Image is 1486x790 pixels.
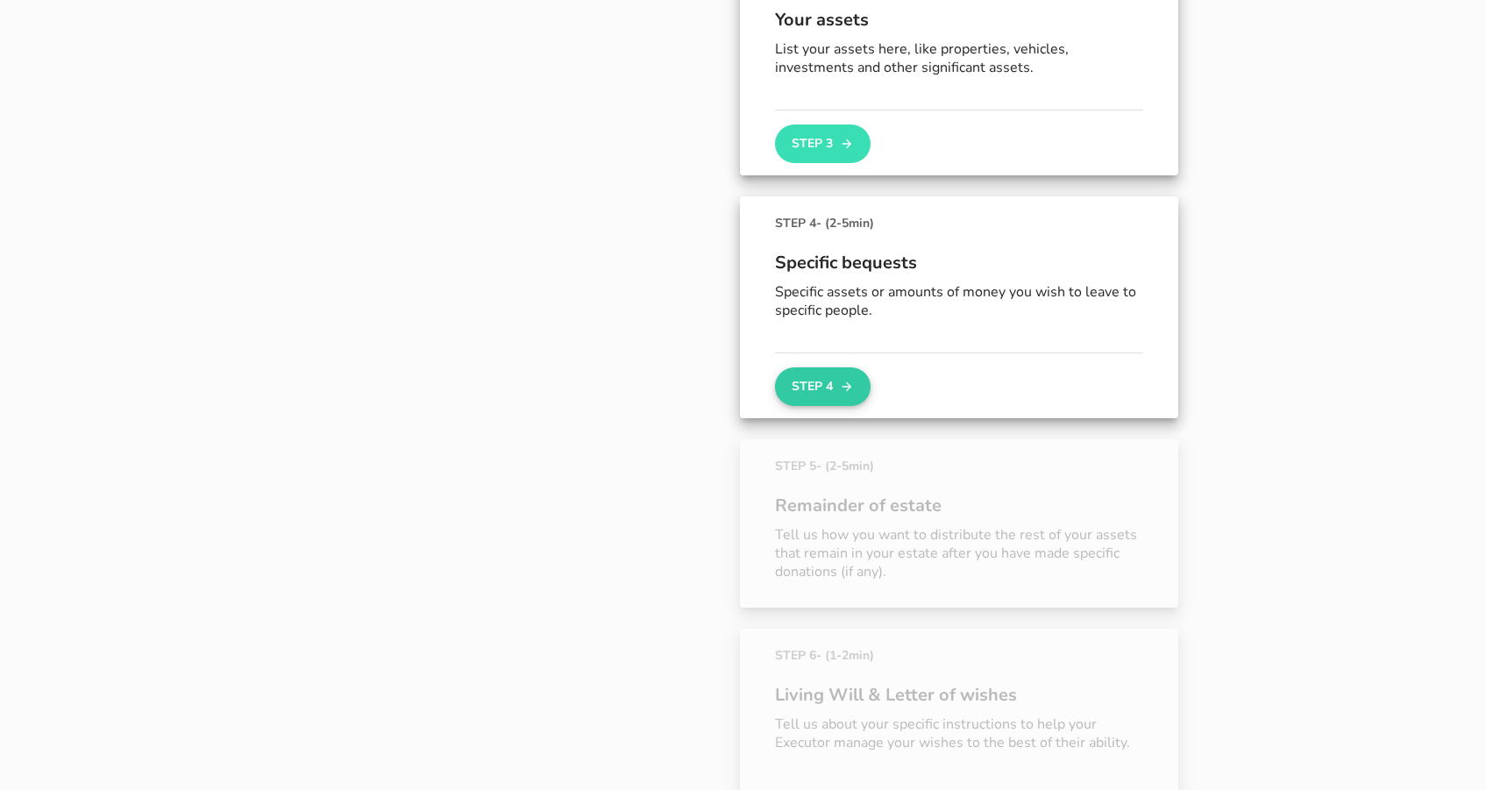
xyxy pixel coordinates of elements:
span: Specific bequests [775,250,1143,276]
button: Step 4 [775,367,870,406]
span: Your assets [775,7,1143,33]
span: STEP 6 [775,646,874,665]
p: Tell us about your specific instructions to help your Executor manage your wishes to the best of ... [775,715,1143,752]
p: Tell us how you want to distribute the rest of your assets that remain in your estate after you h... [775,526,1143,580]
span: STEP 5 [775,457,874,475]
p: Specific assets or amounts of money you wish to leave to specific people. [775,283,1143,320]
span: - (2-5min) [816,458,874,474]
button: Step 3 [775,125,870,163]
p: List your assets here, like properties, vehicles, investments and other significant assets. [775,40,1143,77]
span: STEP 4 [775,214,874,232]
span: Remainder of estate [775,493,1143,519]
span: - (1-2min) [816,647,874,664]
span: Living Will & Letter of wishes [775,682,1143,708]
span: - (2-5min) [816,215,874,231]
